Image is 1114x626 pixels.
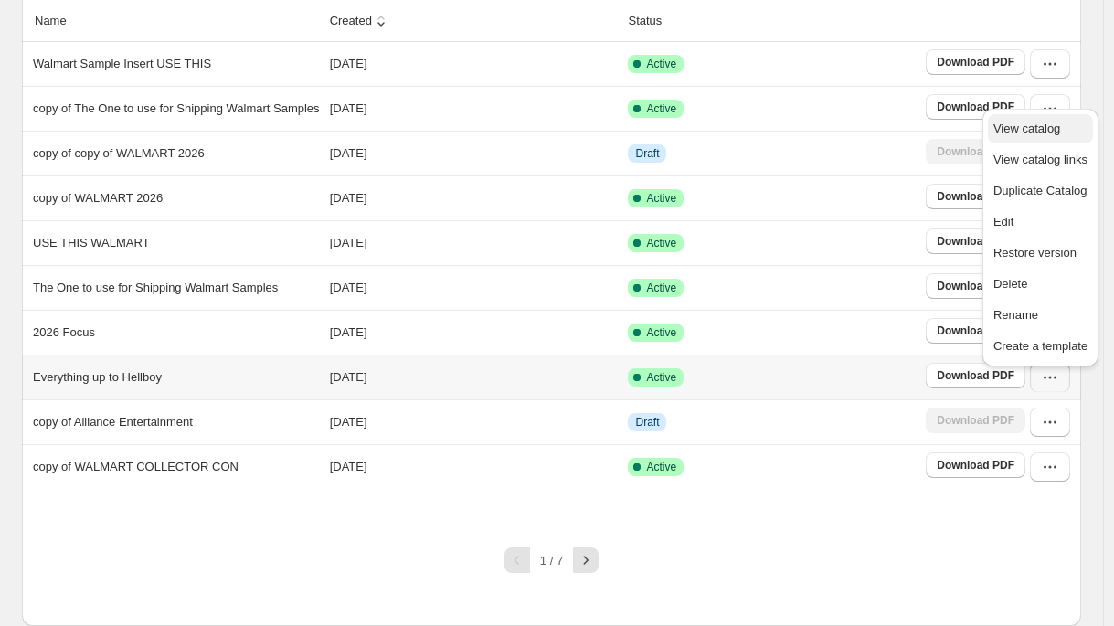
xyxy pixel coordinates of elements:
[993,277,1028,291] span: Delete
[646,325,676,340] span: Active
[646,370,676,385] span: Active
[324,86,623,131] td: [DATE]
[33,55,211,73] p: Walmart Sample Insert USE THIS
[926,318,1025,344] a: Download PDF
[646,191,676,206] span: Active
[993,122,1060,135] span: View catalog
[926,452,1025,478] a: Download PDF
[937,234,1014,249] span: Download PDF
[926,49,1025,75] a: Download PDF
[324,131,623,175] td: [DATE]
[33,234,150,252] p: USE THIS WALMART
[540,554,563,568] span: 1 / 7
[937,189,1014,204] span: Download PDF
[33,368,162,387] p: Everything up to Hellboy
[33,279,278,297] p: The One to use for Shipping Walmart Samples
[33,324,95,342] p: 2026 Focus
[324,175,623,220] td: [DATE]
[33,144,205,163] p: copy of copy of WALMART 2026
[937,55,1014,69] span: Download PDF
[937,324,1014,338] span: Download PDF
[324,355,623,399] td: [DATE]
[33,458,239,476] p: copy of WALMART COLLECTOR CON
[324,444,623,489] td: [DATE]
[625,4,683,38] button: Status
[324,310,623,355] td: [DATE]
[993,308,1038,322] span: Rename
[324,265,623,310] td: [DATE]
[926,228,1025,254] a: Download PDF
[646,460,676,474] span: Active
[646,236,676,250] span: Active
[993,215,1013,228] span: Edit
[926,94,1025,120] a: Download PDF
[937,458,1014,472] span: Download PDF
[646,101,676,116] span: Active
[33,100,320,118] p: copy of The One to use for Shipping Walmart Samples
[327,4,393,38] button: Created
[33,189,163,207] p: copy of WALMART 2026
[646,57,676,71] span: Active
[993,339,1087,353] span: Create a template
[993,184,1087,197] span: Duplicate Catalog
[926,273,1025,299] a: Download PDF
[32,4,88,38] button: Name
[635,415,659,430] span: Draft
[646,281,676,295] span: Active
[635,146,659,161] span: Draft
[937,279,1014,293] span: Download PDF
[324,399,623,444] td: [DATE]
[324,220,623,265] td: [DATE]
[993,246,1077,260] span: Restore version
[937,368,1014,383] span: Download PDF
[926,184,1025,209] a: Download PDF
[937,100,1014,114] span: Download PDF
[993,153,1087,166] span: View catalog links
[926,363,1025,388] a: Download PDF
[324,42,623,86] td: [DATE]
[33,413,193,431] p: copy of Alliance Entertainment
